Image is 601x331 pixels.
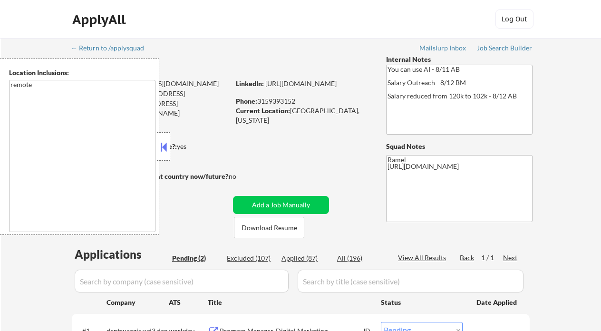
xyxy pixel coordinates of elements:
div: Date Applied [476,298,518,307]
a: [URL][DOMAIN_NAME] [265,79,337,88]
a: ← Return to /applysquad [71,44,153,54]
div: Mailslurp Inbox [419,45,467,51]
div: Title [208,298,372,307]
div: Job Search Builder [477,45,533,51]
div: Company [107,298,169,307]
div: Excluded (107) [227,253,274,263]
a: Mailslurp Inbox [419,44,467,54]
div: Status [381,293,463,311]
div: ATS [169,298,208,307]
div: [GEOGRAPHIC_DATA], [US_STATE] [236,106,370,125]
div: no [229,172,256,181]
input: Search by company (case sensitive) [75,270,289,292]
button: Add a Job Manually [233,196,329,214]
div: Squad Notes [386,142,533,151]
input: Search by title (case sensitive) [298,270,523,292]
div: Internal Notes [386,55,533,64]
div: View All Results [398,253,449,263]
div: Pending (2) [172,253,220,263]
div: ← Return to /applysquad [71,45,153,51]
button: Download Resume [234,217,304,238]
strong: Current Location: [236,107,290,115]
button: Log Out [495,10,533,29]
a: Job Search Builder [477,44,533,54]
strong: LinkedIn: [236,79,264,88]
div: 1 / 1 [481,253,503,263]
div: Back [460,253,475,263]
div: 3159393152 [236,97,370,106]
div: Applied (87) [281,253,329,263]
div: Applications [75,249,169,260]
strong: Phone: [236,97,257,105]
div: All (196) [337,253,385,263]
div: Location Inclusions: [9,68,155,78]
div: Next [503,253,518,263]
div: ApplyAll [72,11,128,28]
